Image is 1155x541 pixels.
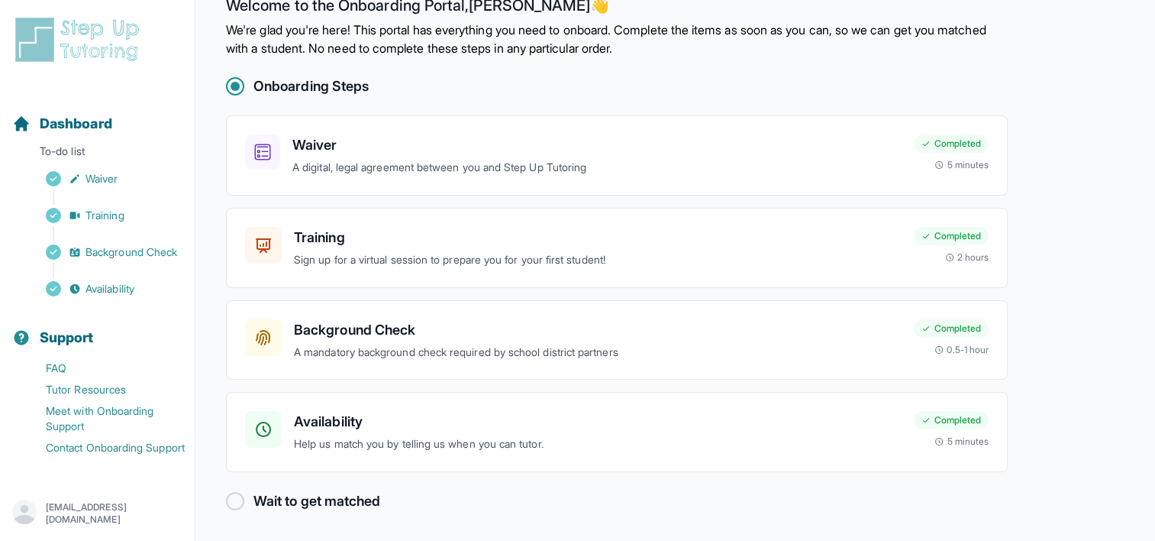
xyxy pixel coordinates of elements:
[292,134,902,156] h3: Waiver
[40,113,112,134] span: Dashboard
[40,327,94,348] span: Support
[12,168,195,190] a: Waiver
[934,159,989,171] div: 5 minutes
[85,171,118,186] span: Waiver
[294,411,902,432] h3: Availability
[6,303,189,355] button: Support
[934,344,989,356] div: 0.5-1 hour
[226,21,1008,57] p: We're glad you're here! This portal has everything you need to onboard. Complete the items as soo...
[12,358,195,379] a: FAQ
[85,208,124,223] span: Training
[85,281,134,296] span: Availability
[12,241,195,263] a: Background Check
[914,411,989,429] div: Completed
[914,319,989,338] div: Completed
[12,379,195,400] a: Tutor Resources
[12,437,195,458] a: Contact Onboarding Support
[12,113,112,134] a: Dashboard
[945,251,989,264] div: 2 hours
[46,501,182,526] p: [EMAIL_ADDRESS][DOMAIN_NAME]
[294,227,902,248] h3: Training
[6,144,189,165] p: To-do list
[226,208,1008,288] a: TrainingSign up for a virtual session to prepare you for your first student!Completed2 hours
[12,400,195,437] a: Meet with Onboarding Support
[226,392,1008,472] a: AvailabilityHelp us match you by telling us when you can tutor.Completed5 minutes
[6,89,189,141] button: Dashboard
[294,251,902,269] p: Sign up for a virtual session to prepare you for your first student!
[294,344,902,361] p: A mandatory background check required by school district partners
[294,319,902,341] h3: Background Check
[253,491,380,512] h2: Wait to get matched
[253,76,369,97] h2: Onboarding Steps
[292,159,902,177] p: A digital, legal agreement between you and Step Up Tutoring
[934,436,989,448] div: 5 minutes
[12,500,182,527] button: [EMAIL_ADDRESS][DOMAIN_NAME]
[914,227,989,245] div: Completed
[12,15,148,64] img: logo
[85,245,177,260] span: Background Check
[294,436,902,453] p: Help us match you by telling us when you can tutor.
[914,134,989,153] div: Completed
[226,115,1008,196] a: WaiverA digital, legal agreement between you and Step Up TutoringCompleted5 minutes
[226,300,1008,381] a: Background CheckA mandatory background check required by school district partnersCompleted0.5-1 hour
[12,278,195,300] a: Availability
[12,205,195,226] a: Training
